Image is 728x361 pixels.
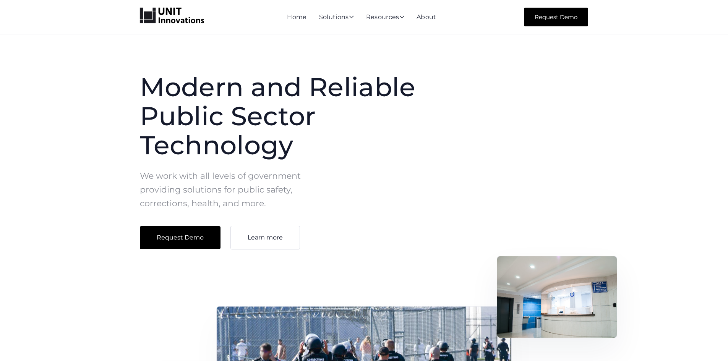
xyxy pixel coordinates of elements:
[140,73,452,160] h1: Modern and Reliable Public Sector Technology
[319,14,354,21] div: Solutions
[140,226,221,249] a: Request Demo
[417,13,436,21] a: About
[598,278,728,361] iframe: Chat Widget
[319,14,354,21] div: Solutions
[230,226,300,249] a: Learn more
[287,13,306,21] a: Home
[524,8,588,26] a: Request Demo
[366,14,404,21] div: Resources
[399,14,404,20] span: 
[140,8,204,24] a: home
[366,14,404,21] div: Resources
[140,169,316,210] p: We work with all levels of government providing solutions for public safety, corrections, health,...
[349,14,354,20] span: 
